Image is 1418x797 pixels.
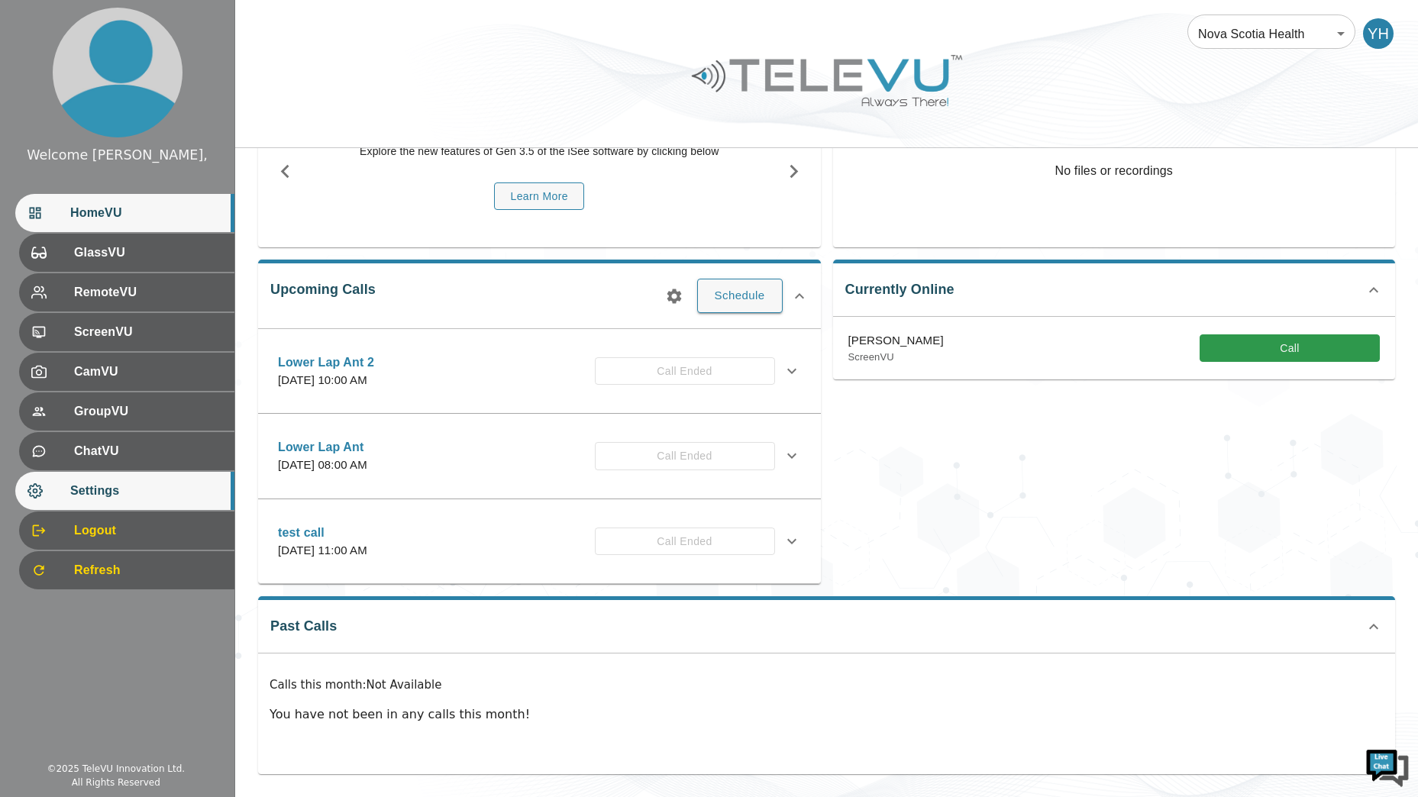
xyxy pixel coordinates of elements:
span: GroupVU [74,402,222,421]
div: YH [1363,18,1394,49]
span: ChatVU [74,442,222,460]
p: ScreenVU [848,350,944,365]
span: ScreenVU [74,323,222,341]
div: Welcome [PERSON_NAME], [27,145,208,165]
div: Lower Lap Ant[DATE] 08:00 AMCall Ended [266,429,813,483]
div: HomeVU [15,194,234,232]
span: RemoteVU [74,283,222,302]
span: HomeVU [70,204,222,222]
p: Lower Lap Ant [278,438,367,457]
span: GlassVU [74,244,222,262]
span: Settings [70,482,222,500]
p: [DATE] 10:00 AM [278,372,374,389]
p: [PERSON_NAME] [848,332,944,350]
img: Logo [690,49,964,112]
span: Logout [74,521,222,540]
div: CamVU [19,353,234,391]
p: test call [278,524,367,542]
div: All Rights Reserved [72,776,160,789]
button: Call [1200,334,1380,363]
p: [DATE] 11:00 AM [278,542,367,560]
span: Refresh [74,561,222,579]
div: © 2025 TeleVU Innovation Ltd. [47,762,185,776]
button: Learn More [494,182,584,211]
img: Chat Widget [1365,744,1410,789]
span: CamVU [74,363,222,381]
button: Schedule [697,279,783,312]
p: Lower Lap Ant 2 [278,353,374,372]
div: GroupVU [19,392,234,431]
p: You have not been in any calls this month! [270,705,1384,724]
p: Calls this month : Not Available [270,676,1384,694]
p: Explore the new features of Gen 3.5 of the iSee software by clicking below [320,144,759,160]
img: profile.png [53,8,182,137]
div: Lower Lap Ant 2[DATE] 10:00 AMCall Ended [266,344,813,398]
div: GlassVU [19,234,234,272]
div: Settings [15,472,234,510]
div: ChatVU [19,432,234,470]
div: ScreenVU [19,313,234,351]
div: RemoteVU [19,273,234,311]
div: Refresh [19,551,234,589]
div: Nova Scotia Health [1187,12,1355,55]
div: Logout [19,511,234,550]
p: No files or recordings [833,95,1396,247]
p: [DATE] 08:00 AM [278,457,367,474]
div: test call[DATE] 11:00 AMCall Ended [266,515,813,569]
